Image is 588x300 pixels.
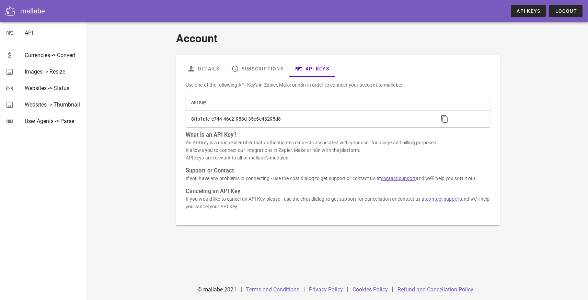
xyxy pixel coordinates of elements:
h3: Canceling an API Key [186,188,490,195]
div: Currencies -> Convert [25,52,82,58]
div: Websites -> Status [25,85,82,91]
div: | [303,281,305,298]
span: API Keys [516,8,540,14]
div: API [25,30,82,36]
p: An API key is a unique identifier that authenticates requests associated with your user for usage... [186,139,490,162]
a: Terms and Conditions [246,286,299,293]
p: If you have any problems in connecting - use the chat dialog to get support or contact us at and ... [186,175,490,182]
a: Cookies Policy [353,286,388,293]
button: Logout [549,5,583,17]
span: Logout [555,8,577,14]
div: mallabe [20,6,45,16]
div: User Agents -> Parse [25,118,82,124]
a: Privacy Policy [309,286,343,293]
td: 8ffb1dfc-e744-46c2-983d-35e5c43295d8 [186,111,433,127]
h3: Support or Contact [186,167,490,175]
p: If you would like to cancel an API Key please - use the chat dialog to get support for cancellati... [186,195,490,210]
h3: What is an API Key? [186,131,490,139]
a: Details [182,60,225,77]
a: API Keys [289,60,335,77]
div: © mallabe 2021 [193,281,241,298]
div: | [392,281,393,298]
a: contact support [381,176,416,181]
div: Websites -> Thumbnail [25,101,82,108]
div: Images -> Resize [25,68,82,75]
span: API Key [191,100,206,105]
div: | [347,281,348,298]
a: Refund and Cancellation Policy [397,286,473,293]
p: Use one of the following API Key's in Zapier, Make or n8n in order to connect your account to mal... [186,81,490,89]
a: Subscriptions [225,60,289,77]
h1: Account [176,30,500,47]
th: API Key: Not sorted. Activate to sort ascending. [186,94,433,111]
iframe: Tidio Chat [442,43,588,300]
a: contact support [426,196,461,202]
a: API Keys [511,5,546,17]
div: | [241,281,242,298]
